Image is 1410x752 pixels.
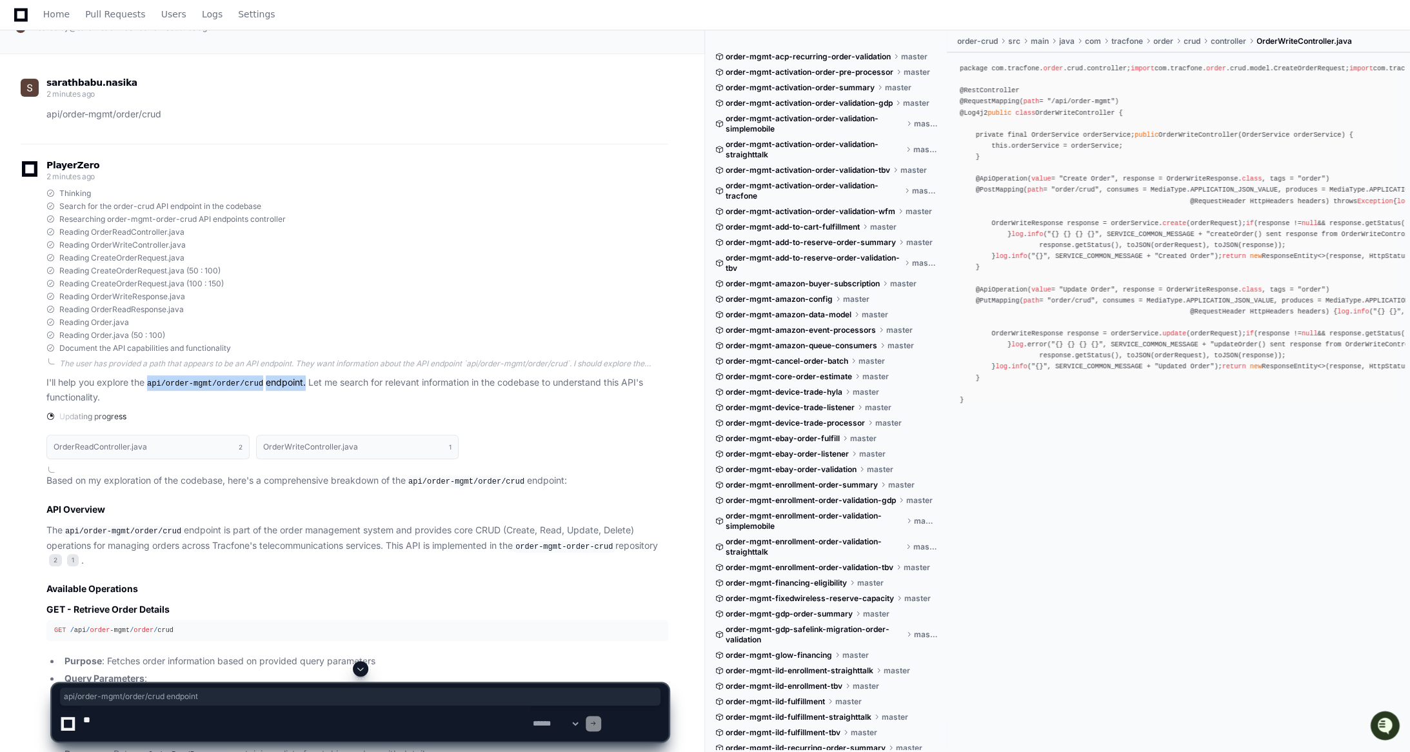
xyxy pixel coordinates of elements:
[1111,36,1143,46] span: tracfone
[67,554,79,567] span: 1
[1015,109,1035,117] span: class
[726,222,860,232] span: order-mgmt-add-to-cart-fulfillment
[726,402,855,413] span: order-mgmt-device-trade-listener
[1085,36,1101,46] span: com
[110,626,114,634] span: -
[726,578,847,588] span: order-mgmt-financing-eligibility
[1206,64,1226,72] span: order
[54,626,66,634] span: GET
[1397,197,1409,205] span: log
[726,67,893,77] span: order-mgmt-activation-order-pre-processor
[726,139,903,160] span: order-mgmt-activation-order-validation-straighttalk
[900,165,927,175] span: master
[906,206,932,217] span: master
[1024,97,1040,105] span: path
[1337,308,1349,315] span: log
[70,626,74,634] span: /
[726,418,865,428] span: order-mgmt-device-trade-processor
[726,98,893,108] span: order-mgmt-activation-order-validation-gdp
[91,172,156,183] a: Powered byPylon
[726,562,893,573] span: order-mgmt-enrollment-order-validation-tbv
[726,52,891,62] span: order-mgmt-acp-recurring-order-validation
[901,52,928,62] span: master
[59,317,129,328] span: Reading Order.java
[1043,64,1063,72] span: order
[726,387,842,397] span: order-mgmt-device-trade-hyla
[1246,330,1254,337] span: if
[1369,709,1404,744] iframe: Open customer support
[863,609,889,619] span: master
[886,325,913,335] span: master
[890,279,917,289] span: master
[59,304,184,315] span: Reading OrderReadResponse.java
[65,655,102,666] strong: Purpose
[904,67,930,77] span: master
[885,83,911,93] span: master
[46,89,95,99] span: 2 minutes ago
[850,433,877,444] span: master
[906,237,933,248] span: master
[1031,36,1049,46] span: main
[90,626,110,634] span: order
[238,10,275,18] span: Settings
[59,201,261,212] span: Search for the order-crud API endpoint in the codebase
[888,480,915,490] span: master
[867,464,893,475] span: master
[1162,219,1186,227] span: create
[875,418,902,428] span: master
[1242,286,1262,293] span: class
[843,294,869,304] span: master
[857,578,884,588] span: master
[865,402,891,413] span: master
[86,626,90,634] span: /
[59,240,186,250] span: Reading OrderWriteController.java
[1242,175,1262,183] span: class
[13,50,39,76] img: PlayerZero
[219,137,235,153] button: Start new chat
[202,10,223,18] span: Logs
[49,554,62,567] span: 2
[859,356,885,366] span: master
[1031,286,1051,293] span: value
[1250,252,1262,260] span: new
[726,253,902,273] span: order-mgmt-add-to-reserve-order-validation-tbv
[1256,36,1352,46] span: OrderWriteController.java
[256,435,459,459] button: OrderWriteController.java1
[913,542,937,552] span: master
[914,119,937,129] span: master
[406,476,527,488] code: api/order-mgmt/order/crud
[1222,362,1246,370] span: return
[154,626,157,634] span: /
[1357,197,1393,205] span: Exception
[1024,297,1040,304] span: path
[513,541,615,553] code: order-mgmt-order-crud
[239,442,243,452] span: 2
[1184,36,1200,46] span: crud
[1246,219,1254,227] span: if
[913,144,937,155] span: master
[1011,252,1028,260] span: info
[1222,252,1246,260] span: return
[726,495,896,506] span: order-mgmt-enrollment-order-validation-gdp
[13,89,235,110] div: Welcome
[1162,330,1186,337] span: update
[59,188,91,199] span: Thinking
[853,387,879,397] span: master
[870,222,897,232] span: master
[726,371,852,382] span: order-mgmt-core-order-estimate
[960,63,1397,406] div: package com.tracfone. .crud.controller; com.tracfone. .crud.model.CreateOrderRequest; com.tracfon...
[726,279,880,289] span: order-mgmt-amazon-buyer-subscription
[995,252,1007,260] span: log
[726,511,904,531] span: order-mgmt-enrollment-order-validation-simplemobile
[134,626,154,634] span: order
[726,181,902,201] span: order-mgmt-activation-order-validation-tracfone
[59,253,184,263] span: Reading CreateOrderRequest.java
[1211,36,1246,46] span: controller
[1353,308,1369,315] span: info
[726,237,896,248] span: order-mgmt-add-to-reserve-order-summary
[1011,362,1028,370] span: info
[64,691,657,702] span: api/order-mgmt/order/crud endpoint
[862,310,888,320] span: master
[59,279,224,289] span: Reading CreateOrderRequest.java (100 : 150)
